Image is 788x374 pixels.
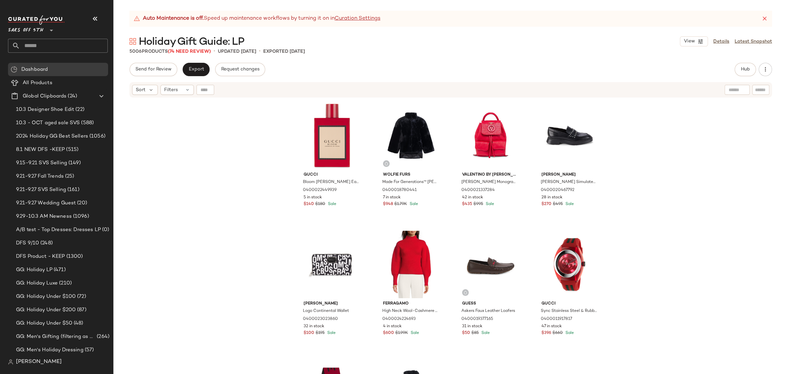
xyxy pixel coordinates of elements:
[461,179,518,185] span: [PERSON_NAME] Monogram Embossed Leather Backpack
[136,86,145,93] span: Sort
[326,331,336,335] span: Sale
[168,49,211,54] span: (74 Need Review)
[16,173,64,180] span: 9.21-9.27 Fall Trends
[541,172,598,178] span: [PERSON_NAME]
[16,213,72,220] span: 9.29-10.3 AM Newness
[304,201,314,207] span: $140
[214,47,215,55] span: •
[52,266,66,274] span: (471)
[66,92,77,100] span: (24)
[461,187,495,193] span: 0400021337284
[16,159,67,167] span: 9.15-9.21 SVS Selling
[67,159,81,167] span: (149)
[16,106,74,114] span: 10.3 Designer Shoe Edit
[72,320,83,327] span: (48)
[408,202,418,206] span: Sale
[462,324,482,330] span: 31 in stock
[39,239,53,247] span: (248)
[259,47,261,55] span: •
[303,308,349,314] span: Logo Continental Wallet
[462,301,518,307] span: Guess
[76,293,86,301] span: (72)
[552,330,563,336] span: $660
[541,201,551,207] span: $270
[215,63,265,76] button: Request changes
[95,333,109,341] span: (264)
[188,67,204,72] span: Export
[16,306,76,314] span: GG: Holiday Under $200
[11,66,17,73] img: svg%3e
[462,172,518,178] span: Valentino by [PERSON_NAME]
[383,172,439,178] span: Wolfie Furs
[484,202,494,206] span: Sale
[23,79,52,87] span: All Products
[83,346,94,354] span: (57)
[462,201,472,207] span: $435
[16,293,76,301] span: GG: Holiday Under $100
[16,239,39,247] span: DFS 9/10
[133,15,380,23] div: Speed up maintenance workflows by turning it on in
[735,38,772,45] a: Latest Snapshot
[383,324,402,330] span: 4 in stock
[16,199,76,207] span: 9.21-9.27 Wedding Guest
[304,324,324,330] span: 32 in stock
[327,202,336,206] span: Sale
[16,119,80,127] span: 10.3 - OCT aged sale SVS
[541,187,574,193] span: 0400020467792
[221,67,260,72] span: Request changes
[480,331,490,335] span: Sale
[541,301,598,307] span: Gucci
[303,316,338,322] span: 0400023023860
[16,186,66,194] span: 9.21-9.27 SVS Selling
[680,36,708,46] button: View
[8,359,13,365] img: svg%3e
[218,48,256,55] p: updated [DATE]
[101,226,109,234] span: (0)
[135,67,171,72] span: Send for Review
[66,186,79,194] span: (161)
[471,330,479,336] span: $85
[303,179,359,185] span: Bloom [PERSON_NAME] Eau de Parfum
[16,226,101,234] span: A/B test - Top Dresses: Dresses LP
[304,172,360,178] span: Gucci
[553,201,563,207] span: $495
[129,63,177,76] button: Send for Review
[382,308,439,314] span: High Neck Wool-Cashmere Top
[409,331,419,335] span: Sale
[382,316,416,322] span: 0400024224693
[298,102,365,169] img: 0400022449939
[462,195,483,201] span: 42 in stock
[383,330,394,336] span: $600
[394,201,407,207] span: $1.79K
[304,330,314,336] span: $100
[164,86,178,93] span: Filters
[65,253,83,260] span: (1300)
[382,179,439,185] span: Made For Generations™ [PERSON_NAME] Cape
[16,346,83,354] span: GG: Men's Holiday Dressing
[143,15,204,23] strong: Auto Maintenance is off.
[735,63,756,76] button: Hub
[16,146,65,154] span: 8.1 NEW DFS -KEEP
[16,333,95,341] span: GG: Men's Gifting (filtering as women's)
[536,102,603,169] img: 0400020467792_BLACK
[8,15,65,25] img: cfy_white_logo.C9jOOHJF.svg
[457,231,524,298] img: 0400019377165_BROWN
[335,15,380,23] a: Curation Settings
[541,330,551,336] span: $396
[16,358,62,366] span: [PERSON_NAME]
[80,119,94,127] span: (588)
[21,66,48,73] span: Dashboard
[88,133,105,140] span: (1056)
[536,231,603,298] img: 0400011917817
[541,179,597,185] span: [PERSON_NAME] Simulated Pearl Studded Leather Loafers
[72,213,89,220] span: (1096)
[298,231,365,298] img: 0400023023860_BLACKWHITE
[684,39,695,44] span: View
[16,279,58,287] span: GG: Holiday Luxe
[58,279,72,287] span: (210)
[378,102,445,169] img: 0400018780441_BLACK
[541,324,562,330] span: 47 in stock
[304,301,360,307] span: [PERSON_NAME]
[564,331,574,335] span: Sale
[16,266,52,274] span: GG: Holiday LP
